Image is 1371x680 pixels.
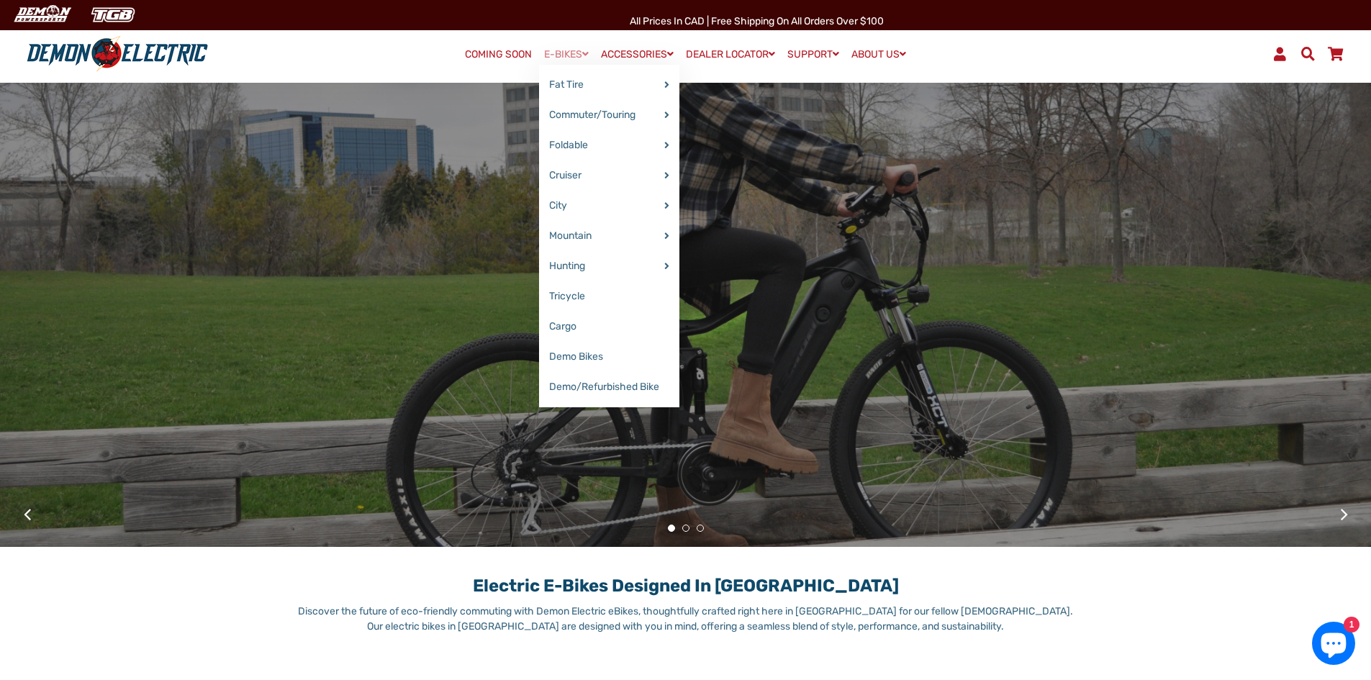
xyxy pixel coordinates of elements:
a: Fat Tire [539,70,679,100]
a: ACCESSORIES [596,44,679,65]
a: COMING SOON [460,45,537,65]
button: 3 of 3 [697,525,704,532]
button: 1 of 3 [668,525,675,532]
a: ABOUT US [846,44,911,65]
a: Mountain [539,221,679,251]
a: SUPPORT [782,44,844,65]
a: DEALER LOCATOR [681,44,780,65]
a: Demo Bikes [539,342,679,372]
p: Discover the future of eco-friendly commuting with Demon Electric eBikes, thoughtfully crafted ri... [294,604,1078,634]
span: All Prices in CAD | Free shipping on all orders over $100 [630,15,884,27]
img: TGB Canada [83,3,142,27]
a: Cargo [539,312,679,342]
h1: Electric E-Bikes Designed in [GEOGRAPHIC_DATA] [294,561,1078,597]
a: Foldable [539,130,679,160]
a: City [539,191,679,221]
img: Demon Electric [7,3,76,27]
inbox-online-store-chat: Shopify online store chat [1308,622,1359,668]
a: Commuter/Touring [539,100,679,130]
a: E-BIKES [539,44,594,65]
a: Cruiser [539,160,679,191]
button: 2 of 3 [682,525,689,532]
a: Demo/Refurbished Bike [539,372,679,402]
a: Hunting [539,251,679,281]
img: Demon Electric logo [22,35,213,73]
a: Tricycle [539,281,679,312]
